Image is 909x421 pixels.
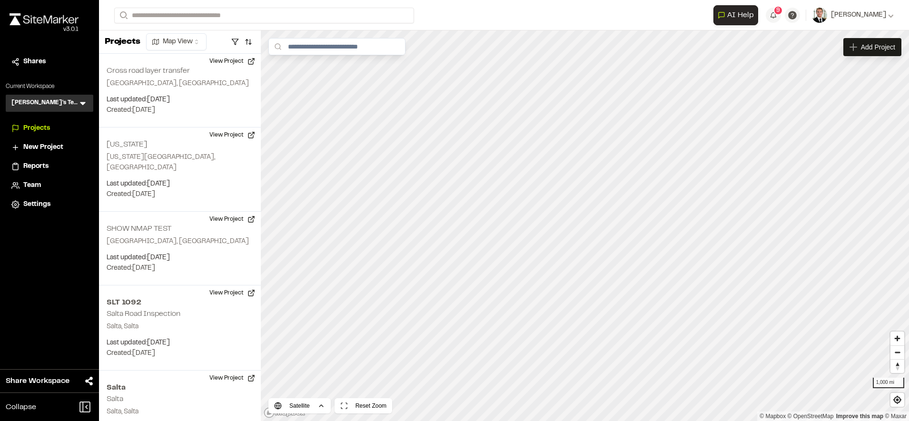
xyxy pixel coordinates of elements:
[107,407,253,417] p: Salta, Salta
[107,179,253,189] p: Last updated: [DATE]
[890,345,904,359] button: Zoom out
[107,382,253,393] h2: Salta
[204,127,261,143] button: View Project
[105,36,140,49] p: Projects
[107,338,253,348] p: Last updated: [DATE]
[776,6,780,15] span: 9
[10,25,79,34] div: Oh geez...please don't...
[107,396,123,402] h2: Salta
[107,189,253,200] p: Created: [DATE]
[812,8,827,23] img: User
[11,98,78,108] h3: [PERSON_NAME]'s Test
[107,68,190,74] h2: Cross road layer transfer
[11,180,88,191] a: Team
[11,161,88,172] a: Reports
[107,297,253,308] h2: SLT 1092
[107,322,253,332] p: Salta, Salta
[890,359,904,373] button: Reset bearing to north
[23,180,41,191] span: Team
[261,30,909,421] canvas: Map
[264,407,306,418] a: Mapbox logo
[335,398,392,413] button: Reset Zoom
[812,8,894,23] button: [PERSON_NAME]
[114,8,131,23] button: Search
[831,10,886,20] span: [PERSON_NAME]
[107,263,253,274] p: Created: [DATE]
[107,152,253,173] p: [US_STATE][GEOGRAPHIC_DATA], [GEOGRAPHIC_DATA]
[204,371,261,386] button: View Project
[107,311,180,317] h2: Salta Road Inspection
[23,161,49,172] span: Reports
[890,360,904,373] span: Reset bearing to north
[204,285,261,301] button: View Project
[11,57,88,67] a: Shares
[890,332,904,345] button: Zoom in
[766,8,781,23] button: 9
[713,5,758,25] button: Open AI Assistant
[107,348,253,359] p: Created: [DATE]
[760,413,786,420] a: Mapbox
[10,13,79,25] img: rebrand.png
[6,82,93,91] p: Current Workspace
[23,142,63,153] span: New Project
[268,398,331,413] button: Satellite
[107,141,147,148] h2: [US_STATE]
[885,413,907,420] a: Maxar
[727,10,754,21] span: AI Help
[107,225,171,232] h2: SHOW NMAP TEST
[204,212,261,227] button: View Project
[107,236,253,247] p: [GEOGRAPHIC_DATA], [GEOGRAPHIC_DATA]
[107,105,253,116] p: Created: [DATE]
[890,393,904,407] button: Find my location
[23,123,50,134] span: Projects
[836,413,883,420] a: Map feedback
[107,78,253,89] p: [GEOGRAPHIC_DATA], [GEOGRAPHIC_DATA]
[11,199,88,210] a: Settings
[861,42,895,52] span: Add Project
[107,95,253,105] p: Last updated: [DATE]
[713,5,762,25] div: Open AI Assistant
[6,375,69,387] span: Share Workspace
[204,54,261,69] button: View Project
[873,378,904,388] div: 1,000 mi
[11,123,88,134] a: Projects
[23,199,50,210] span: Settings
[11,142,88,153] a: New Project
[23,57,46,67] span: Shares
[6,401,36,413] span: Collapse
[107,253,253,263] p: Last updated: [DATE]
[788,413,834,420] a: OpenStreetMap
